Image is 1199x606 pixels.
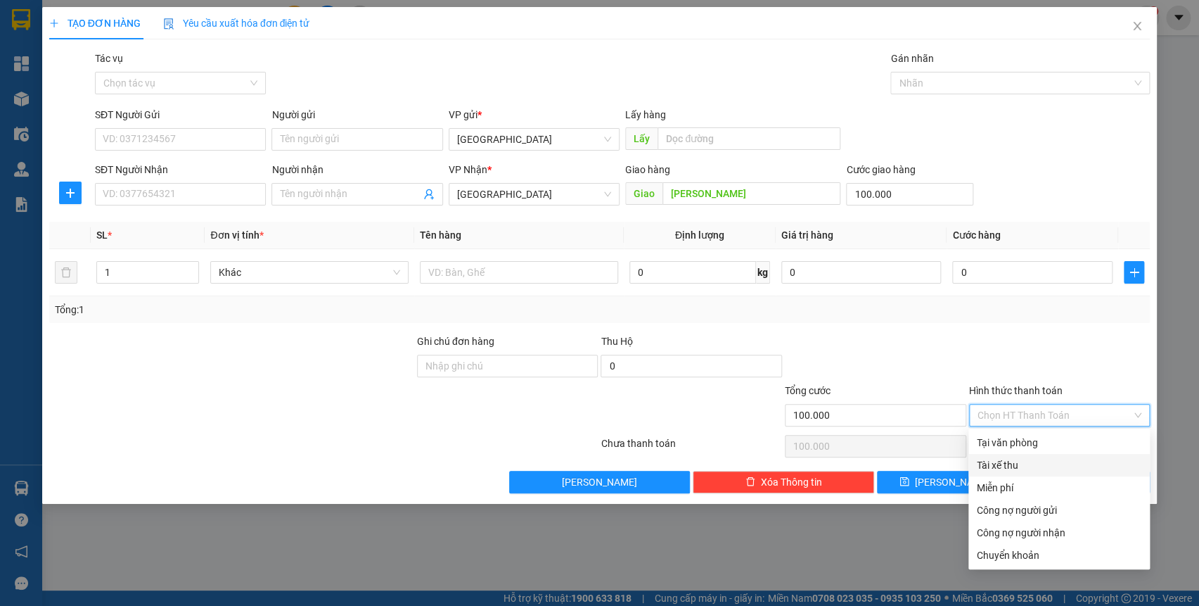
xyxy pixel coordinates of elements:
button: [PERSON_NAME] [509,471,691,493]
div: Tổng: 1 [55,302,463,317]
span: Lấy [625,127,658,150]
span: [PERSON_NAME] [562,474,637,490]
span: Xóa Thông tin [761,474,822,490]
div: Tài xế thu [977,457,1141,473]
button: Close [1117,7,1157,46]
span: VP Nhận [449,164,487,175]
input: Cước giao hàng [846,183,973,206]
div: Tại văn phòng [977,435,1141,450]
label: Cước giao hàng [846,164,915,175]
input: Dọc đường [658,127,840,150]
strong: VẬN TẢI Ô TÔ KIM LIÊN [45,23,165,36]
span: Đơn vị tính [210,229,263,241]
button: plus [59,182,82,204]
div: Công nợ người nhận [977,525,1141,541]
span: Lấy hàng [625,109,666,120]
div: SĐT Người Gửi [95,107,266,122]
span: Tên hàng [420,229,461,241]
span: Giá trị hàng [781,229,833,241]
strong: CÔNG TY TNHH [65,7,146,20]
span: Đà Nẵng [457,184,611,205]
label: Hình thức thanh toán [969,385,1063,396]
span: delete [745,476,755,488]
div: Miễn phí [977,480,1141,495]
strong: Trụ sở Công ty [5,42,67,52]
span: plus [1124,267,1143,278]
span: Giao hàng [625,164,670,175]
span: plus [49,18,59,28]
button: delete [55,261,77,284]
span: kg [756,261,770,284]
span: Khác [219,262,400,283]
input: Ghi chú đơn hàng [417,355,598,377]
button: plus [1124,261,1144,284]
span: [GEOGRAPHIC_DATA], P. [GEOGRAPHIC_DATA], [GEOGRAPHIC_DATA] [5,54,192,75]
span: close [1131,20,1143,32]
input: Dọc đường [662,182,840,205]
strong: Địa chỉ: [5,54,37,65]
input: 0 [781,261,941,284]
div: VP gửi [449,107,620,122]
span: Tổng cước [785,385,831,396]
div: Chưa thanh toán [599,436,783,460]
span: user-add [423,189,435,200]
span: [STREET_ADDRESS][PERSON_NAME] An Khê, [GEOGRAPHIC_DATA] [5,94,195,115]
span: Bình Định [457,129,611,150]
img: icon [163,18,174,30]
span: save [899,476,909,488]
input: VD: Bàn, Ghế [420,261,618,284]
div: Cước gửi hàng sẽ được ghi vào công nợ của người gửi [968,499,1150,522]
button: save[PERSON_NAME] [877,471,1012,493]
label: Ghi chú đơn hàng [417,336,494,347]
div: Người nhận [271,162,442,177]
strong: Văn phòng đại diện – CN [GEOGRAPHIC_DATA] [5,81,203,91]
span: plus [60,187,81,198]
label: Tác vụ [95,53,123,64]
strong: Địa chỉ: [5,94,37,104]
label: Gán nhãn [890,53,933,64]
span: Định lượng [675,229,724,241]
div: Người gửi [271,107,442,122]
span: Cước hàng [952,229,1000,241]
span: TẠO ĐƠN HÀNG [49,18,141,29]
span: Yêu cầu xuất hóa đơn điện tử [163,18,310,29]
span: Giao [625,182,662,205]
span: SL [96,229,108,241]
div: Cước gửi hàng sẽ được ghi vào công nợ của người nhận [968,522,1150,544]
div: SĐT Người Nhận [95,162,266,177]
button: deleteXóa Thông tin [693,471,874,493]
span: Thu Hộ [601,336,632,347]
span: [PERSON_NAME] [915,474,990,490]
div: Chuyển khoản [977,548,1141,563]
div: Công nợ người gửi [977,503,1141,518]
